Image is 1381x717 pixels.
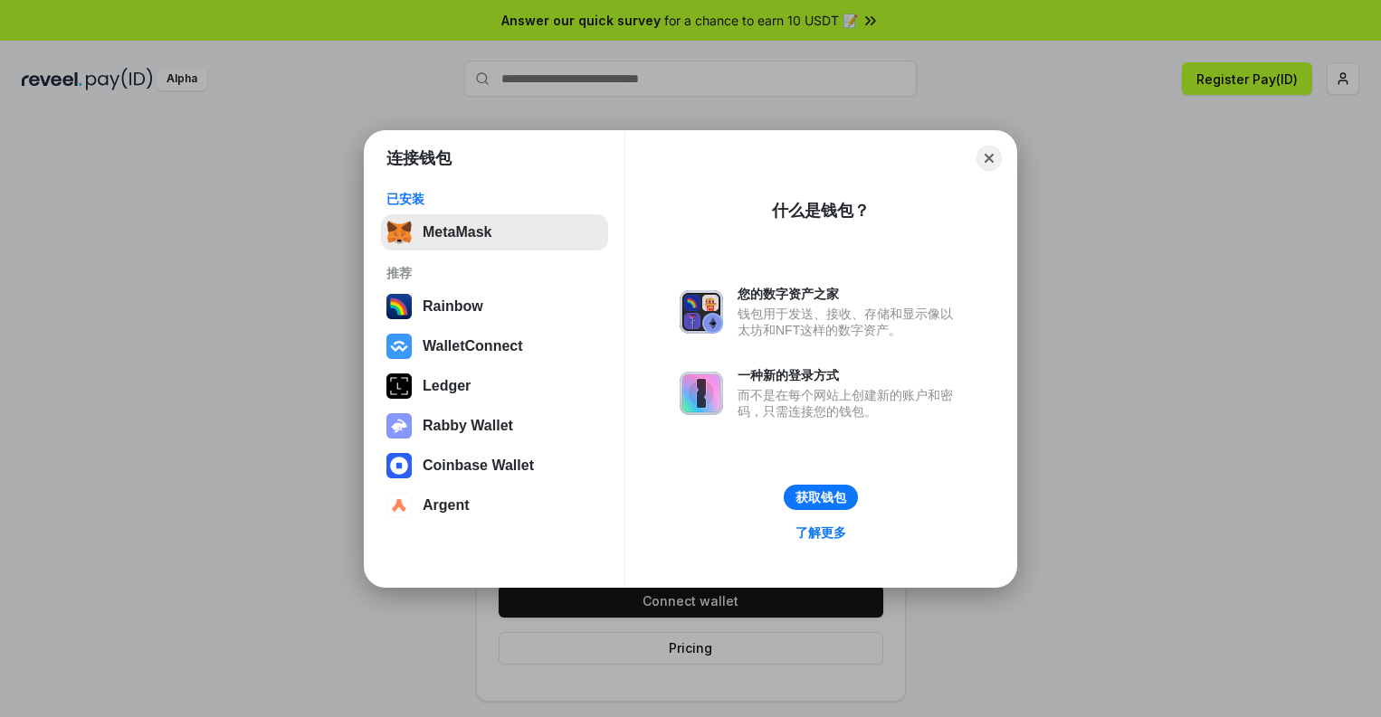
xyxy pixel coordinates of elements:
a: 了解更多 [785,521,857,544]
button: 获取钱包 [784,485,858,510]
div: 已安装 [386,191,603,207]
button: Rabby Wallet [381,408,608,444]
div: 您的数字资产之家 [738,286,962,302]
button: MetaMask [381,214,608,250]
div: Rabby Wallet [423,418,513,434]
h1: 连接钱包 [386,147,452,169]
img: svg+xml,%3Csvg%20width%3D%22120%22%20height%3D%22120%22%20viewBox%3D%220%200%20120%20120%22%20fil... [386,294,412,319]
img: svg+xml,%3Csvg%20width%3D%2228%22%20height%3D%2228%22%20viewBox%3D%220%200%2028%2028%22%20fill%3D... [386,334,412,359]
div: Ledger [423,378,471,394]
div: 了解更多 [795,524,846,541]
div: MetaMask [423,224,491,241]
img: svg+xml,%3Csvg%20xmlns%3D%22http%3A%2F%2Fwww.w3.org%2F2000%2Fsvg%22%20fill%3D%22none%22%20viewBox... [680,372,723,415]
button: Close [976,146,1002,171]
img: svg+xml,%3Csvg%20xmlns%3D%22http%3A%2F%2Fwww.w3.org%2F2000%2Fsvg%22%20width%3D%2228%22%20height%3... [386,373,412,399]
div: 什么是钱包？ [772,200,870,222]
div: 钱包用于发送、接收、存储和显示像以太坊和NFT这样的数字资产。 [738,306,962,338]
img: svg+xml,%3Csvg%20width%3D%2228%22%20height%3D%2228%22%20viewBox%3D%220%200%2028%2028%22%20fill%3D... [386,453,412,478]
button: Rainbow [381,288,608,325]
div: 推荐 [386,265,603,281]
button: WalletConnect [381,328,608,364]
div: 一种新的登录方式 [738,367,962,383]
button: Coinbase Wallet [381,448,608,484]
button: Ledger [381,368,608,404]
div: Rainbow [423,298,483,315]
div: 获取钱包 [795,489,846,505]
img: svg+xml,%3Csvg%20width%3D%2228%22%20height%3D%2228%22%20viewBox%3D%220%200%2028%2028%22%20fill%3D... [386,493,412,518]
img: svg+xml,%3Csvg%20fill%3D%22none%22%20height%3D%2233%22%20viewBox%3D%220%200%2035%2033%22%20width%... [386,220,412,245]
button: Argent [381,487,608,524]
div: 而不是在每个网站上创建新的账户和密码，只需连接您的钱包。 [738,387,962,420]
div: Argent [423,497,470,514]
div: WalletConnect [423,338,523,354]
img: svg+xml,%3Csvg%20xmlns%3D%22http%3A%2F%2Fwww.w3.org%2F2000%2Fsvg%22%20fill%3D%22none%22%20viewBox... [680,290,723,334]
img: svg+xml,%3Csvg%20xmlns%3D%22http%3A%2F%2Fwww.w3.org%2F2000%2Fsvg%22%20fill%3D%22none%22%20viewBox... [386,413,412,439]
div: Coinbase Wallet [423,458,534,474]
